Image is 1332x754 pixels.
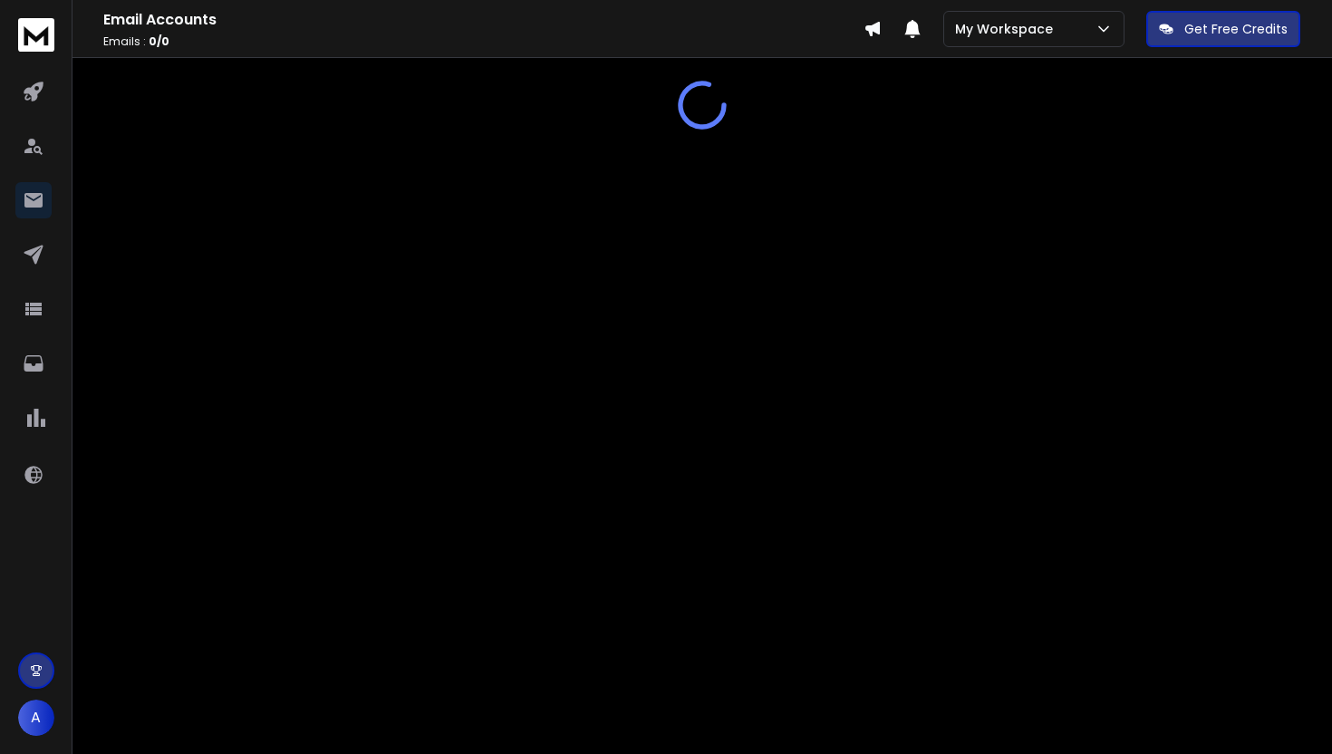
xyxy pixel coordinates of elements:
[103,34,864,49] p: Emails :
[955,20,1060,38] p: My Workspace
[18,18,54,52] img: logo
[1184,20,1288,38] p: Get Free Credits
[1146,11,1300,47] button: Get Free Credits
[149,34,169,49] span: 0 / 0
[18,700,54,736] button: A
[103,9,864,31] h1: Email Accounts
